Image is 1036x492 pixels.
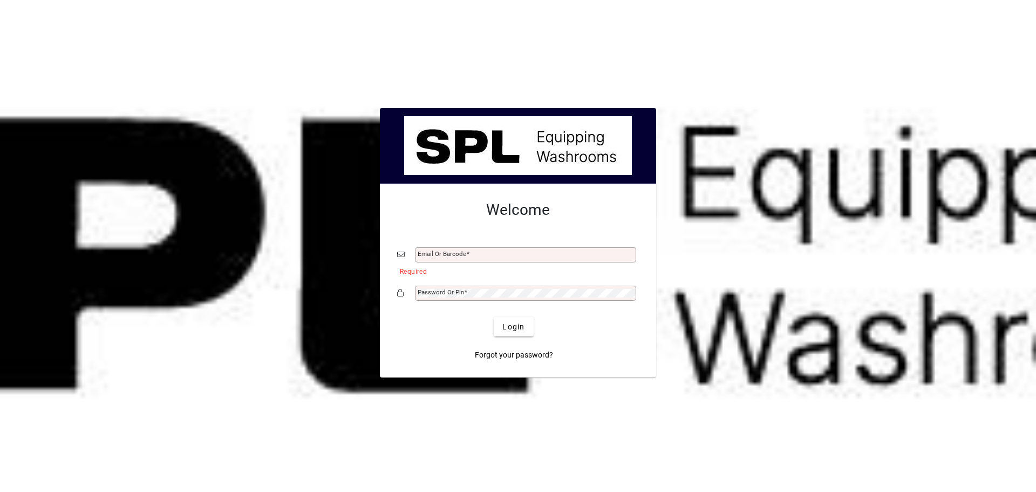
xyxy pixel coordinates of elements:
span: Forgot your password? [475,349,553,361]
button: Login [494,317,533,336]
h2: Welcome [397,201,639,219]
span: Login [502,321,524,333]
mat-error: Required [400,265,630,277]
mat-label: Email or Barcode [418,250,466,258]
a: Forgot your password? [471,345,557,365]
mat-label: Password or Pin [418,288,464,296]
